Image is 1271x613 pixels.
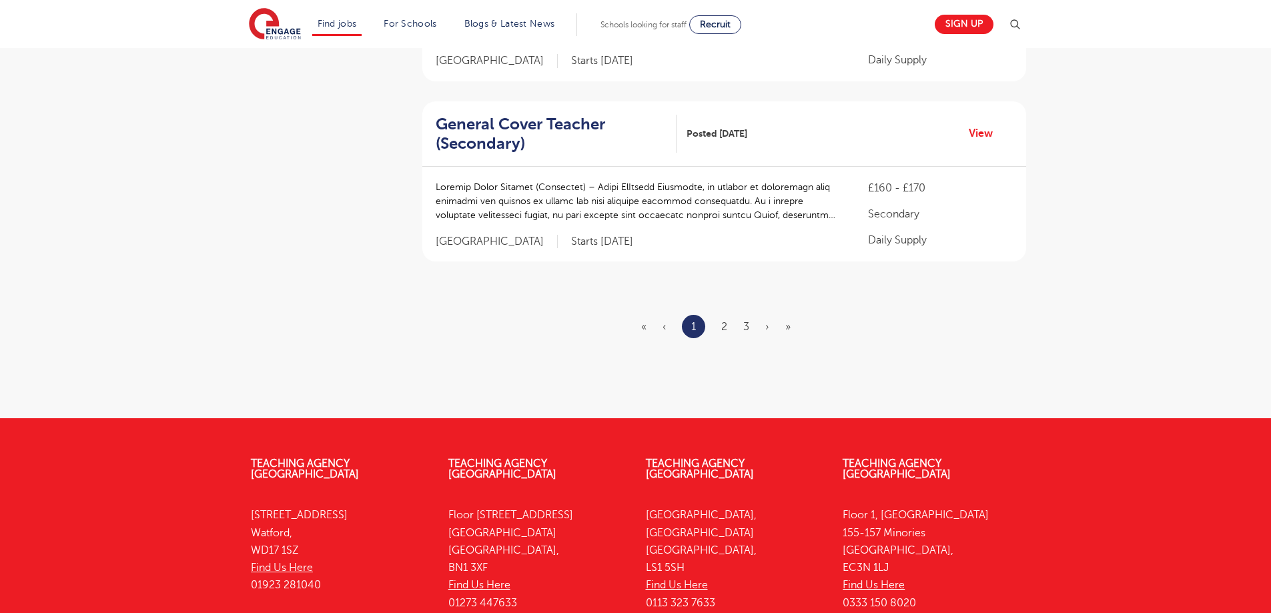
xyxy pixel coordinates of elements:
[843,579,905,591] a: Find Us Here
[785,321,791,333] a: Last
[251,458,359,480] a: Teaching Agency [GEOGRAPHIC_DATA]
[464,19,555,29] a: Blogs & Latest News
[249,8,301,41] img: Engage Education
[843,506,1020,612] p: Floor 1, [GEOGRAPHIC_DATA] 155-157 Minories [GEOGRAPHIC_DATA], EC3N 1LJ 0333 150 8020
[689,15,741,34] a: Recruit
[448,458,556,480] a: Teaching Agency [GEOGRAPHIC_DATA]
[251,562,313,574] a: Find Us Here
[969,125,1003,142] a: View
[436,180,842,222] p: Loremip Dolor Sitamet (Consectet) – Adipi ElItsedd Eiusmodte, in utlabor et doloremagn aliq enima...
[765,321,769,333] a: Next
[868,180,1012,196] p: £160 - £170
[641,321,647,333] span: «
[436,115,666,153] h2: General Cover Teacher (Secondary)
[868,52,1012,68] p: Daily Supply
[935,15,993,34] a: Sign up
[318,19,357,29] a: Find jobs
[448,579,510,591] a: Find Us Here
[700,19,731,29] span: Recruit
[687,127,747,141] span: Posted [DATE]
[868,206,1012,222] p: Secondary
[868,232,1012,248] p: Daily Supply
[600,20,687,29] span: Schools looking for staff
[571,235,633,249] p: Starts [DATE]
[448,506,626,612] p: Floor [STREET_ADDRESS] [GEOGRAPHIC_DATA] [GEOGRAPHIC_DATA], BN1 3XF 01273 447633
[436,54,558,68] span: [GEOGRAPHIC_DATA]
[843,458,951,480] a: Teaching Agency [GEOGRAPHIC_DATA]
[436,235,558,249] span: [GEOGRAPHIC_DATA]
[646,579,708,591] a: Find Us Here
[646,458,754,480] a: Teaching Agency [GEOGRAPHIC_DATA]
[436,115,677,153] a: General Cover Teacher (Secondary)
[721,321,727,333] a: 2
[663,321,666,333] span: ‹
[571,54,633,68] p: Starts [DATE]
[646,506,823,612] p: [GEOGRAPHIC_DATA], [GEOGRAPHIC_DATA] [GEOGRAPHIC_DATA], LS1 5SH 0113 323 7633
[691,318,696,336] a: 1
[384,19,436,29] a: For Schools
[251,506,428,594] p: [STREET_ADDRESS] Watford, WD17 1SZ 01923 281040
[743,321,749,333] a: 3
